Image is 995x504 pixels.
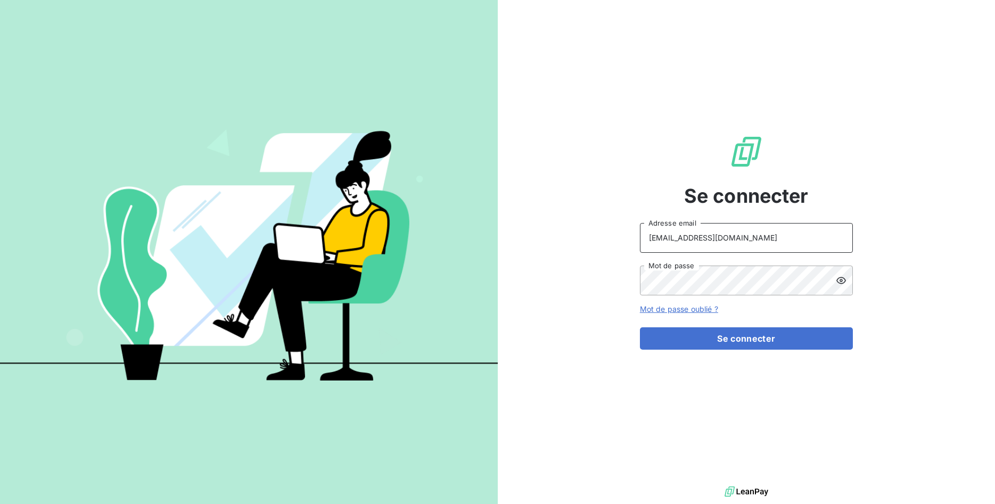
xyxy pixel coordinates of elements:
[640,327,853,350] button: Se connecter
[684,181,809,210] span: Se connecter
[729,135,763,169] img: Logo LeanPay
[640,304,718,313] a: Mot de passe oublié ?
[640,223,853,253] input: placeholder
[725,484,768,500] img: logo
